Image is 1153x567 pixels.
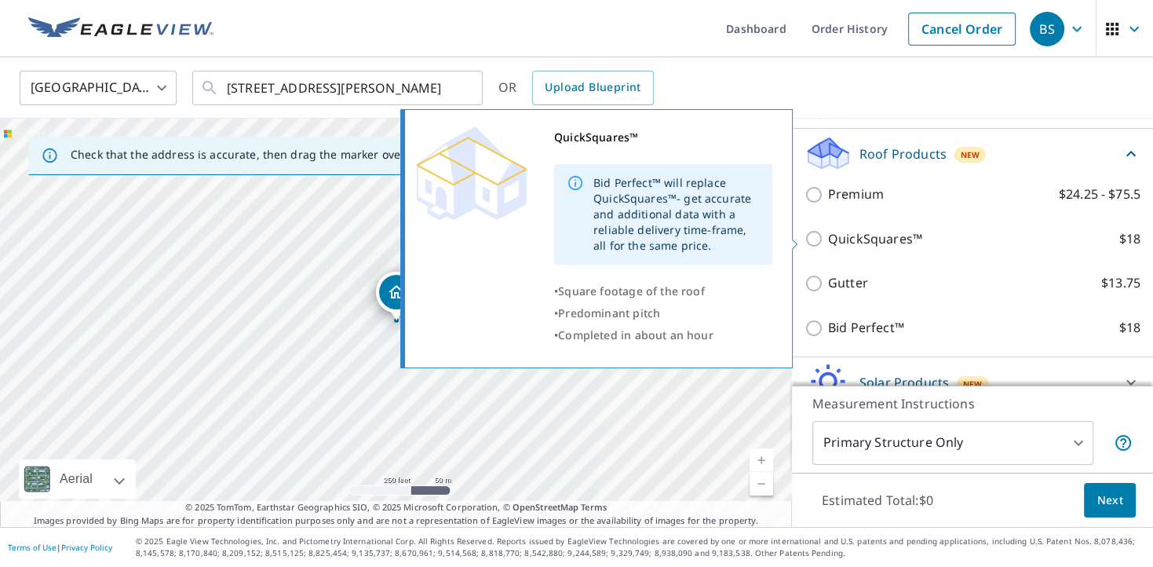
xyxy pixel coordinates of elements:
span: New [963,378,983,390]
div: Dropped pin, building 1, Residential property, 1565 Haddon Dr Hoover, AL 35226 [376,272,417,320]
p: $18 [1119,318,1140,338]
p: Estimated Total: $0 [809,483,946,518]
div: Aerial [19,459,136,499]
p: $13.75 [1101,273,1140,293]
a: Privacy Policy [61,542,112,553]
div: OR [498,71,654,105]
p: $24.25 - $75.5 [1059,185,1140,204]
p: Check that the address is accurate, then drag the marker over the correct structure. [71,148,523,162]
div: Solar ProductsNew [805,364,1140,401]
p: Bid Perfect™ [828,318,904,338]
a: OpenStreetMap [513,501,578,513]
a: Upload Blueprint [532,71,653,105]
div: Aerial [55,459,97,499]
div: QuickSquares™ [554,126,772,148]
p: Premium [828,185,884,204]
div: • [554,280,772,302]
p: Solar Products [859,373,949,392]
a: Terms [581,501,607,513]
img: Premium [417,126,527,221]
p: $18 [1119,229,1140,249]
a: Cancel Order [908,13,1016,46]
button: Next [1084,483,1136,518]
p: Gutter [828,273,868,293]
p: © 2025 Eagle View Technologies, Inc. and Pictometry International Corp. All Rights Reserved. Repo... [136,536,1145,559]
div: Primary Structure Only [812,421,1093,465]
span: Square footage of the roof [558,283,704,298]
span: Next [1096,491,1123,510]
span: Upload Blueprint [545,78,640,97]
p: | [8,543,112,552]
img: EV Logo [28,17,213,41]
a: Current Level 17, Zoom In [750,448,773,472]
div: Bid Perfect™ will replace QuickSquares™- get accurate and additional data with a reliable deliver... [593,169,760,260]
div: [GEOGRAPHIC_DATA] [20,66,177,110]
span: New [961,148,980,161]
a: Terms of Use [8,542,57,553]
p: QuickSquares™ [828,229,922,249]
p: Roof Products [859,144,947,163]
div: • [554,302,772,324]
input: Search by address or latitude-longitude [227,66,451,110]
p: Measurement Instructions [812,394,1133,413]
span: Predominant pitch [558,305,660,320]
div: • [554,324,772,346]
div: BS [1030,12,1064,46]
div: Roof ProductsNew [805,135,1140,172]
span: © 2025 TomTom, Earthstar Geographics SIO, © 2025 Microsoft Corporation, © [185,501,607,514]
a: Current Level 17, Zoom Out [750,472,773,496]
span: Completed in about an hour [558,327,713,342]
